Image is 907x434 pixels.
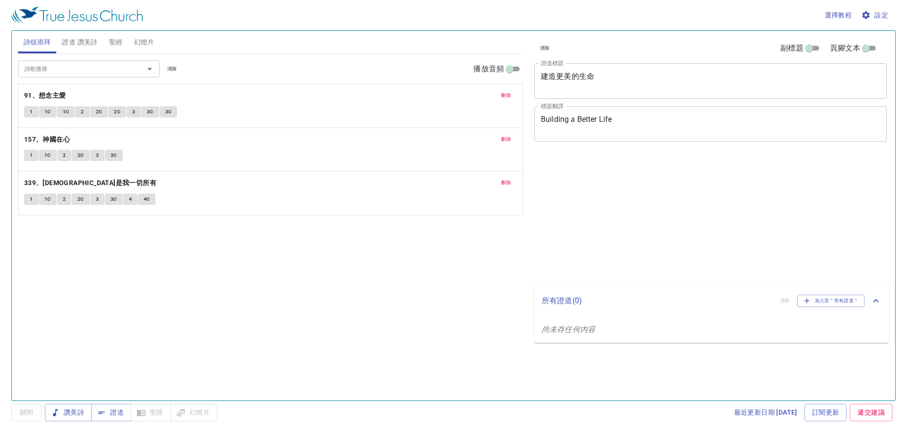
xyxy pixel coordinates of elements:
[812,407,839,418] span: 訂閱更新
[24,90,66,102] b: 91、想念主愛
[534,285,889,316] div: 所有證道(0)清除加入至＂所有證道＂
[44,195,51,204] span: 1C
[147,108,154,116] span: 3C
[44,151,51,160] span: 1C
[127,106,141,118] button: 3
[859,7,892,24] button: 設定
[541,115,880,133] textarea: Building a Better Life
[531,152,817,282] iframe: from-child
[804,404,847,421] a: 訂閱更新
[57,106,75,118] button: 1C
[39,106,57,118] button: 1C
[473,63,504,75] span: 播放音頻
[57,150,71,161] button: 2
[129,195,132,204] span: 4
[77,195,84,204] span: 2C
[24,106,38,118] button: 1
[797,295,865,307] button: 加入至＂所有證道＂
[96,151,99,160] span: 3
[45,404,92,421] button: 讚美詩
[123,194,137,205] button: 4
[541,72,880,90] textarea: 建造更美的生命
[30,195,33,204] span: 1
[63,108,69,116] span: 1C
[62,36,97,48] span: 證道 讚美詩
[144,195,150,204] span: 4C
[30,108,33,116] span: 1
[830,43,861,54] span: 頁腳文本
[30,151,33,160] span: 1
[72,194,90,205] button: 2C
[63,151,66,160] span: 2
[44,108,51,116] span: 1C
[165,108,172,116] span: 3C
[96,108,103,116] span: 2C
[114,108,120,116] span: 2C
[24,194,38,205] button: 1
[57,194,71,205] button: 2
[109,36,123,48] span: 聖經
[496,90,517,101] button: 刪除
[108,106,126,118] button: 2C
[804,297,859,305] span: 加入至＂所有證道＂
[821,7,856,24] button: 選擇教程
[850,404,892,421] a: 遞交建議
[90,150,104,161] button: 3
[540,44,550,52] span: 清除
[52,407,84,418] span: 讚美詩
[542,325,595,334] i: 尚未存任何内容
[111,151,117,160] span: 3C
[24,134,70,145] b: 157、神國在心
[24,36,51,48] span: 詩頌崇拜
[143,62,156,76] button: Open
[24,177,156,189] b: 339、[DEMOGRAPHIC_DATA]是我一切所有
[24,134,72,145] button: 157、神國在心
[72,150,90,161] button: 2C
[542,295,772,306] p: 所有證道 ( 0 )
[77,151,84,160] span: 2C
[90,106,108,118] button: 2C
[141,106,159,118] button: 3C
[138,194,156,205] button: 4C
[501,135,511,144] span: 刪除
[90,194,104,205] button: 3
[501,91,511,100] span: 刪除
[730,404,801,421] a: 最近更新日期 [DATE]
[24,90,68,102] button: 91、想念主愛
[63,195,66,204] span: 2
[11,7,143,24] img: True Jesus Church
[105,150,123,161] button: 3C
[39,150,57,161] button: 1C
[534,43,556,54] button: 清除
[132,108,135,116] span: 3
[134,36,154,48] span: 幻燈片
[496,177,517,188] button: 刪除
[734,407,797,418] span: 最近更新日期 [DATE]
[24,177,158,189] button: 339、[DEMOGRAPHIC_DATA]是我一切所有
[167,65,177,73] span: 清除
[111,195,117,204] span: 3C
[825,9,852,21] span: 選擇教程
[857,407,885,418] span: 遞交建議
[24,150,38,161] button: 1
[160,106,178,118] button: 3C
[96,195,99,204] span: 3
[780,43,803,54] span: 副標題
[501,179,511,187] span: 刪除
[39,194,57,205] button: 1C
[75,106,89,118] button: 2
[81,108,84,116] span: 2
[863,9,888,21] span: 設定
[91,404,131,421] button: 證道
[496,134,517,145] button: 刪除
[99,407,124,418] span: 證道
[105,194,123,205] button: 3C
[162,63,183,75] button: 清除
